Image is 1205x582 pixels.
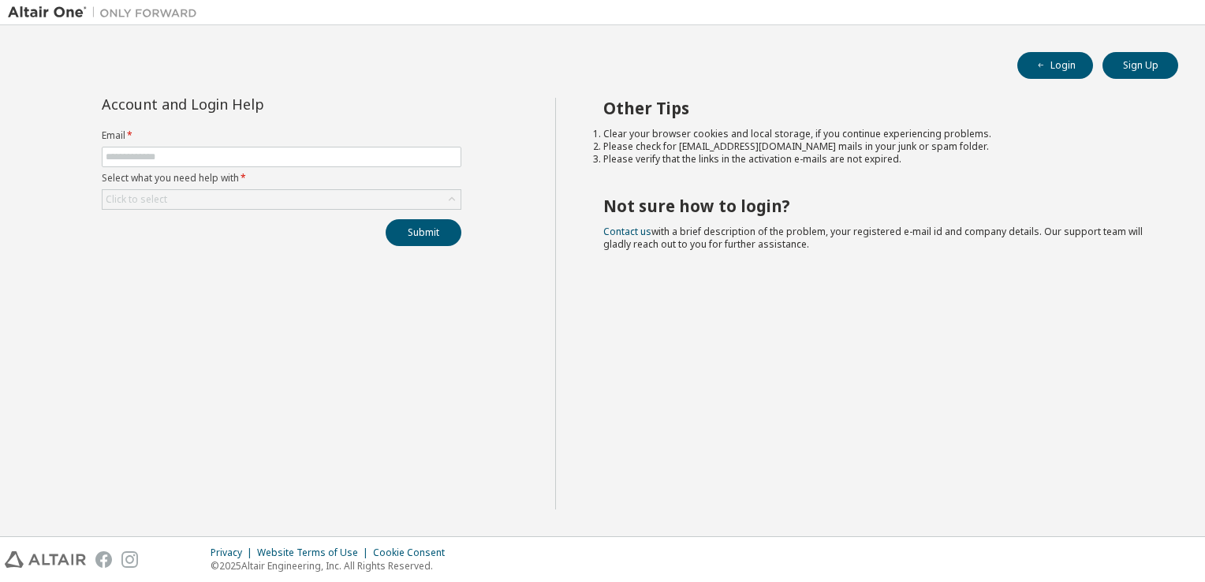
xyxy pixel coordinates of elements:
img: Altair One [8,5,205,21]
div: Account and Login Help [102,98,390,110]
li: Please verify that the links in the activation e-mails are not expired. [603,153,1151,166]
p: © 2025 Altair Engineering, Inc. All Rights Reserved. [211,559,454,573]
img: instagram.svg [121,551,138,568]
img: altair_logo.svg [5,551,86,568]
button: Login [1017,52,1093,79]
a: Contact us [603,225,651,238]
div: Privacy [211,547,257,559]
div: Click to select [103,190,461,209]
label: Select what you need help with [102,172,461,185]
div: Website Terms of Use [257,547,373,559]
li: Please check for [EMAIL_ADDRESS][DOMAIN_NAME] mails in your junk or spam folder. [603,140,1151,153]
button: Sign Up [1102,52,1178,79]
h2: Other Tips [603,98,1151,118]
button: Submit [386,219,461,246]
h2: Not sure how to login? [603,196,1151,216]
img: facebook.svg [95,551,112,568]
li: Clear your browser cookies and local storage, if you continue experiencing problems. [603,128,1151,140]
div: Cookie Consent [373,547,454,559]
span: with a brief description of the problem, your registered e-mail id and company details. Our suppo... [603,225,1143,251]
div: Click to select [106,193,167,206]
label: Email [102,129,461,142]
